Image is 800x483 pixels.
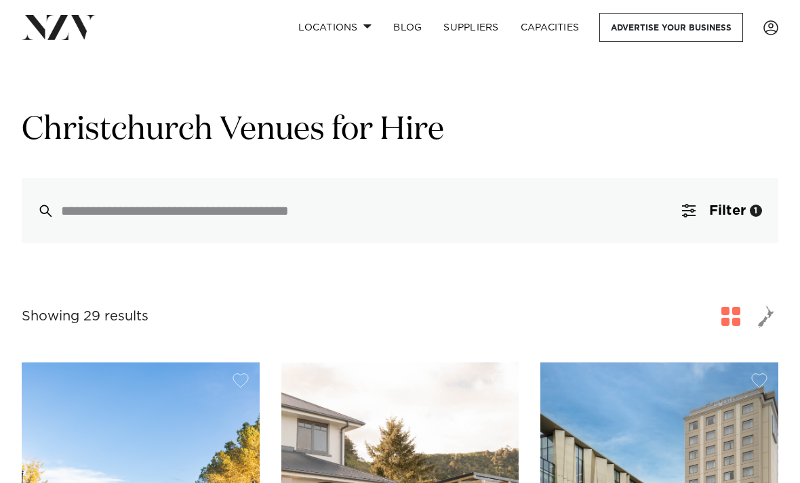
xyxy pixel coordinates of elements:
[433,13,509,42] a: SUPPLIERS
[22,15,96,39] img: nzv-logo.png
[709,204,746,217] span: Filter
[287,13,382,42] a: Locations
[510,13,591,42] a: Capacities
[666,178,778,243] button: Filter1
[750,205,762,217] div: 1
[599,13,743,42] a: Advertise your business
[382,13,433,42] a: BLOG
[22,109,778,151] h1: Christchurch Venues for Hire
[22,306,148,327] div: Showing 29 results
